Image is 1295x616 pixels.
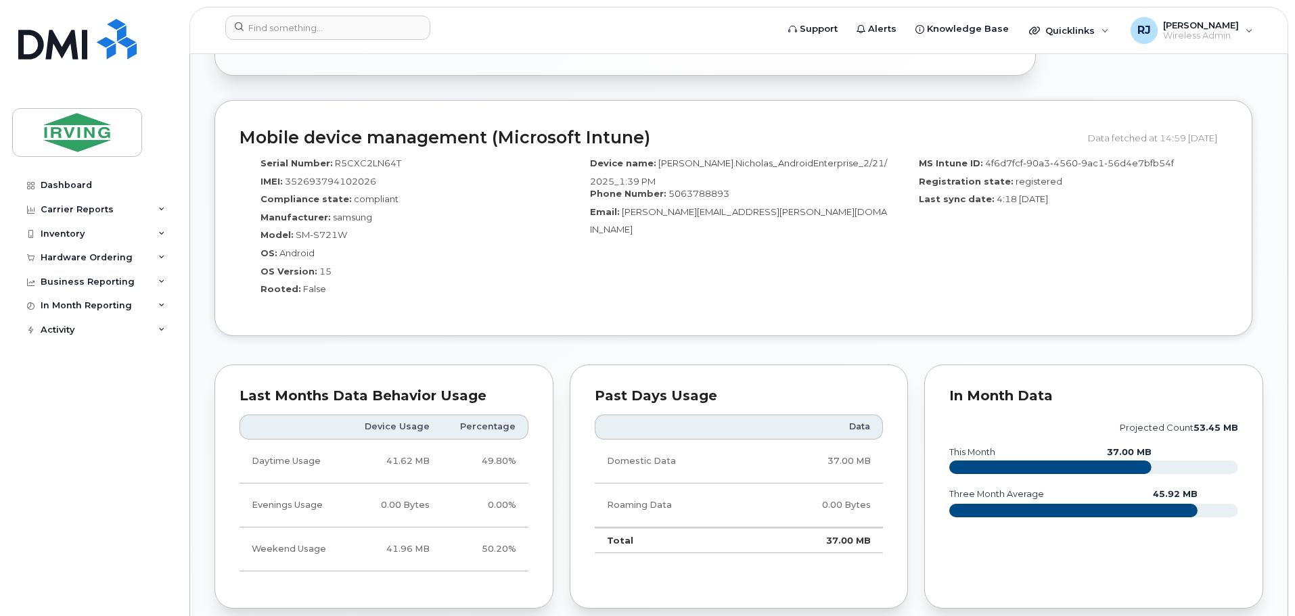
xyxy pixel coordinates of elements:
[442,414,528,439] th: Percentage
[590,206,887,235] span: [PERSON_NAME][EMAIL_ADDRESS][PERSON_NAME][DOMAIN_NAME]
[668,188,729,199] span: 5063788893
[868,22,896,36] span: Alerts
[906,16,1018,43] a: Knowledge Base
[240,483,528,527] tr: Weekdays from 6:00pm to 8:00am
[949,447,995,457] text: this month
[949,389,1238,403] div: In Month Data
[919,175,1014,188] label: Registration state:
[1163,30,1239,41] span: Wireless Admin
[756,414,883,439] th: Data
[919,157,983,170] label: MS Intune ID:
[590,206,620,218] label: Email:
[285,176,376,187] span: 352693794102026
[260,157,333,170] label: Serial Number:
[1020,17,1118,44] div: Quicklinks
[296,229,347,240] span: SM-S721W
[260,175,283,188] label: IMEI:
[949,489,1044,499] text: three month average
[756,440,883,483] td: 37.00 MB
[346,483,442,527] td: 0.00 Bytes
[335,158,401,168] span: R5CXC2LN64T
[225,16,430,40] input: Find something...
[595,483,756,527] td: Roaming Data
[595,389,884,403] div: Past Days Usage
[260,229,294,241] label: Model:
[240,440,346,483] td: Daytime Usage
[756,483,883,527] td: 0.00 Bytes
[779,16,847,43] a: Support
[800,22,838,36] span: Support
[595,440,756,483] td: Domestic Data
[260,283,301,295] label: Rooted:
[985,158,1174,168] span: 4f6d7fcf-90a3-4560-9ac1-56d4e7bfb54f
[1121,17,1263,44] div: Ryan Johnson
[1088,125,1227,151] div: Data fetched at 14:59 [DATE]
[442,483,528,527] td: 0.00%
[927,22,1009,36] span: Knowledge Base
[319,266,332,277] span: 15
[260,265,317,278] label: OS Version:
[442,527,528,571] td: 50.20%
[590,187,666,200] label: Phone Number:
[240,389,528,403] div: Last Months Data Behavior Usage
[260,247,277,260] label: OS:
[595,527,756,553] td: Total
[240,128,1078,147] h2: Mobile device management (Microsoft Intune)
[260,211,331,224] label: Manufacturer:
[1120,423,1238,433] text: projected count
[1194,423,1238,433] tspan: 53.45 MB
[333,212,372,222] span: samsung
[756,527,883,553] td: 37.00 MB
[346,414,442,439] th: Device Usage
[240,483,346,527] td: Evenings Usage
[997,193,1048,204] span: 4:18 [DATE]
[354,193,399,204] span: compliant
[279,247,315,258] span: Android
[260,193,352,206] label: Compliance state:
[240,527,346,571] td: Weekend Usage
[847,16,906,43] a: Alerts
[303,283,326,294] span: False
[346,440,442,483] td: 41.62 MB
[1045,25,1095,36] span: Quicklinks
[590,158,887,187] span: [PERSON_NAME].Nicholas_AndroidEnterprise_2/21/2025_1:39 PM
[346,527,442,571] td: 41.96 MB
[240,527,528,571] tr: Friday from 6:00pm to Monday 8:00am
[442,440,528,483] td: 49.80%
[919,193,995,206] label: Last sync date:
[1153,489,1198,499] text: 45.92 MB
[1163,20,1239,30] span: [PERSON_NAME]
[590,157,656,170] label: Device name:
[1107,447,1152,457] text: 37.00 MB
[1137,22,1151,39] span: RJ
[1016,176,1062,187] span: registered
